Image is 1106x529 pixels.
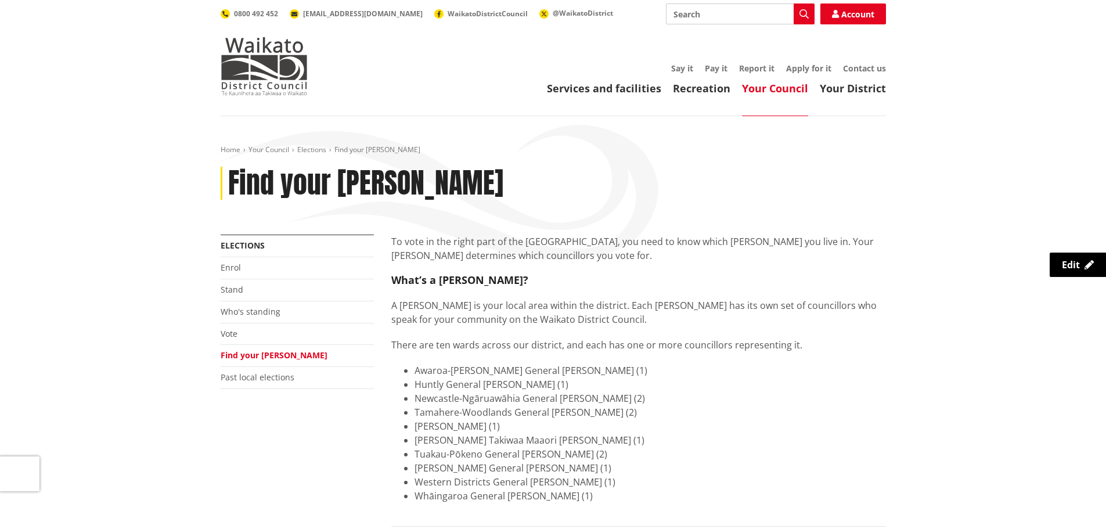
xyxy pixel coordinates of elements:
img: Waikato District Council - Te Kaunihera aa Takiwaa o Waikato [221,37,308,95]
li: Newcastle-Ngāruawāhia General [PERSON_NAME] (2) [415,391,886,405]
a: @WaikatoDistrict [539,8,613,18]
strong: What’s a [PERSON_NAME]? [391,273,528,287]
a: Your Council [742,81,808,95]
a: Home [221,145,240,154]
a: Pay it [705,63,727,74]
a: Elections [297,145,326,154]
li: [PERSON_NAME] Takiwaa Maaori [PERSON_NAME] (1) [415,433,886,447]
input: Search input [666,3,815,24]
a: 0800 492 452 [221,9,278,19]
nav: breadcrumb [221,145,886,155]
a: Contact us [843,63,886,74]
p: A [PERSON_NAME] is your local area within the district. Each [PERSON_NAME] has its own set of cou... [391,298,886,326]
a: Past local elections [221,372,294,383]
p: There are ten wards across our district, and each has one or more councillors representing it. [391,338,886,352]
a: Your Council [248,145,289,154]
a: Recreation [673,81,730,95]
li: Whāingaroa General [PERSON_NAME] (1) [415,489,886,503]
a: Report it [739,63,774,74]
a: Account [820,3,886,24]
li: Tuakau-Pōkeno General [PERSON_NAME] (2) [415,447,886,461]
span: 0800 492 452 [234,9,278,19]
span: To vote in the right part of the [GEOGRAPHIC_DATA], you need to know which [PERSON_NAME] you live... [391,235,874,262]
a: WaikatoDistrictCouncil [434,9,528,19]
a: Edit [1050,253,1106,277]
h1: Find your [PERSON_NAME] [228,167,503,200]
span: Edit [1062,258,1080,271]
a: Services and facilities [547,81,661,95]
li: [PERSON_NAME] General [PERSON_NAME] (1) [415,461,886,475]
a: Apply for it [786,63,831,74]
span: [EMAIL_ADDRESS][DOMAIN_NAME] [303,9,423,19]
span: Find your [PERSON_NAME] [334,145,420,154]
a: Enrol [221,262,241,273]
a: Vote [221,328,237,339]
a: Find your [PERSON_NAME] [221,350,327,361]
a: Stand [221,284,243,295]
span: WaikatoDistrictCouncil [448,9,528,19]
a: Say it [671,63,693,74]
span: @WaikatoDistrict [553,8,613,18]
li: Western Districts General [PERSON_NAME] (1) [415,475,886,489]
li: Huntly General [PERSON_NAME] (1) [415,377,886,391]
a: Your District [820,81,886,95]
a: [EMAIL_ADDRESS][DOMAIN_NAME] [290,9,423,19]
a: Who's standing [221,306,280,317]
li: Awaroa-[PERSON_NAME] General [PERSON_NAME] (1) [415,364,886,377]
li: [PERSON_NAME] (1) [415,419,886,433]
li: Tamahere-Woodlands General [PERSON_NAME] (2) [415,405,886,419]
a: Elections [221,240,265,251]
